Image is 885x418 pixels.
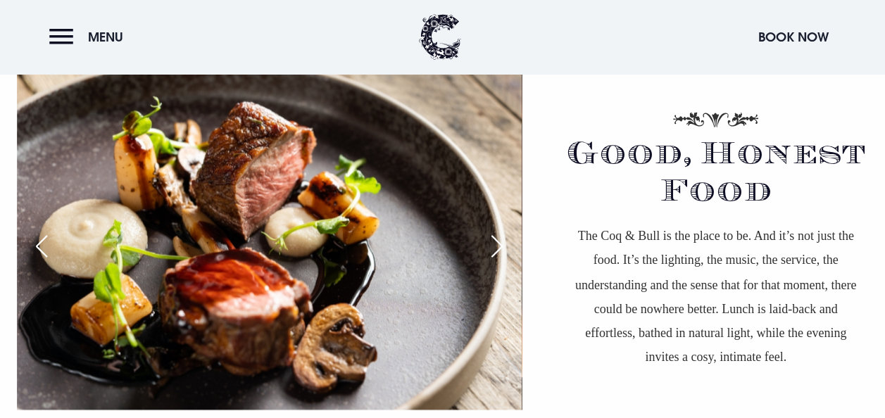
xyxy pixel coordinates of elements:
[563,147,868,210] h2: Good, Honest Food
[24,231,59,262] div: Previous slide
[17,74,522,410] img: Restaurant in Bangor Northern Ireland
[479,231,515,262] div: Next slide
[572,224,860,368] p: The Coq & Bull is the place to be. And it’s not just the food. It’s the lighting, the music, the ...
[751,22,836,52] button: Book Now
[88,29,123,45] span: Menu
[49,22,130,52] button: Menu
[419,14,461,60] img: Clandeboye Lodge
